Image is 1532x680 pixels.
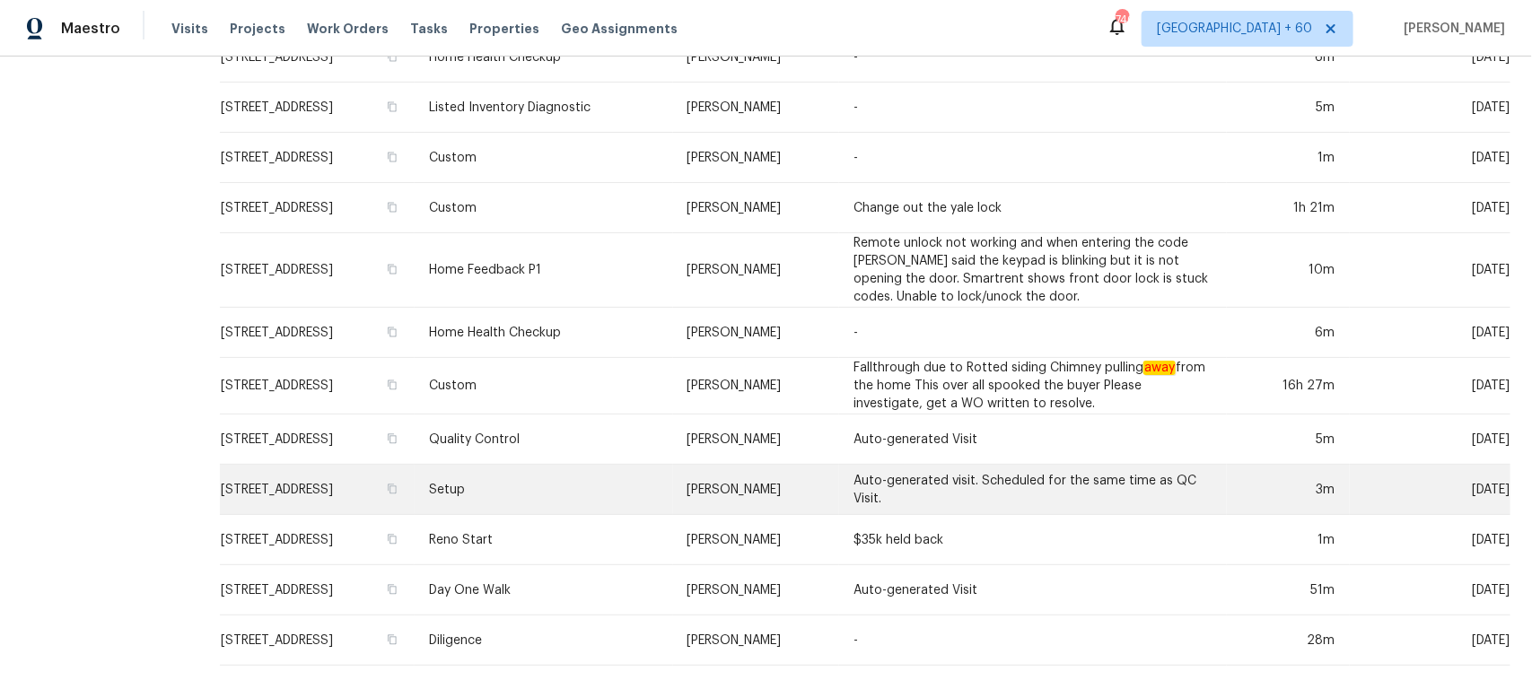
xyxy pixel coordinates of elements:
button: Copy Address [384,99,400,115]
td: [DATE] [1350,615,1510,666]
button: Copy Address [384,377,400,393]
td: 28m [1227,615,1350,666]
td: [STREET_ADDRESS] [220,308,415,358]
td: Auto-generated visit. Scheduled for the same time as QC Visit. [839,465,1226,515]
td: [STREET_ADDRESS] [220,83,415,133]
td: Auto-generated Visit [839,414,1226,465]
td: [PERSON_NAME] [673,358,840,414]
td: 5m [1227,414,1350,465]
td: [PERSON_NAME] [673,515,840,565]
td: - [839,133,1226,183]
button: Copy Address [384,581,400,597]
td: Diligence [415,615,673,666]
td: [DATE] [1350,358,1510,414]
td: Custom [415,358,673,414]
td: Custom [415,183,673,233]
td: Auto-generated Visit [839,565,1226,615]
td: 1m [1227,515,1350,565]
button: Copy Address [384,324,400,340]
td: [PERSON_NAME] [673,83,840,133]
td: [DATE] [1350,565,1510,615]
button: Copy Address [384,149,400,165]
button: Copy Address [384,199,400,215]
td: 1m [1227,133,1350,183]
td: [DATE] [1350,414,1510,465]
td: [STREET_ADDRESS] [220,183,415,233]
td: Setup [415,465,673,515]
td: 6m [1227,308,1350,358]
td: [DATE] [1350,515,1510,565]
td: [DATE] [1350,83,1510,133]
td: - [839,308,1226,358]
td: 1h 21m [1227,183,1350,233]
button: Copy Address [384,261,400,277]
button: Copy Address [384,48,400,65]
td: 10m [1227,233,1350,308]
td: Custom [415,133,673,183]
td: Home Health Checkup [415,308,673,358]
td: Reno Start [415,515,673,565]
span: Properties [469,20,539,38]
span: [PERSON_NAME] [1396,20,1505,38]
td: Home Feedback P1 [415,233,673,308]
td: [PERSON_NAME] [673,414,840,465]
td: [STREET_ADDRESS] [220,414,415,465]
span: [GEOGRAPHIC_DATA] + 60 [1157,20,1312,38]
td: [STREET_ADDRESS] [220,233,415,308]
td: [DATE] [1350,308,1510,358]
td: $35k held back [839,515,1226,565]
td: 16h 27m [1227,358,1350,414]
td: [PERSON_NAME] [673,183,840,233]
span: Maestro [61,20,120,38]
td: - [839,83,1226,133]
td: 3m [1227,465,1350,515]
span: Tasks [410,22,448,35]
td: [PERSON_NAME] [673,133,840,183]
td: [STREET_ADDRESS] [220,133,415,183]
td: [STREET_ADDRESS] [220,615,415,666]
td: [PERSON_NAME] [673,308,840,358]
td: Day One Walk [415,565,673,615]
td: Fallthrough due to Rotted siding Chimney pulling from the home This over all spooked the buyer Pl... [839,358,1226,414]
td: Change out the yale lock [839,183,1226,233]
td: [PERSON_NAME] [673,32,840,83]
td: Remote unlock not working and when entering the code [PERSON_NAME] said the keypad is blinking bu... [839,233,1226,308]
div: 740 [1116,11,1128,29]
td: [STREET_ADDRESS] [220,515,415,565]
span: Work Orders [307,20,389,38]
span: Visits [171,20,208,38]
td: [PERSON_NAME] [673,565,840,615]
td: 51m [1227,565,1350,615]
button: Copy Address [384,632,400,648]
td: 5m [1227,83,1350,133]
td: [STREET_ADDRESS] [220,565,415,615]
td: [DATE] [1350,133,1510,183]
td: Listed Inventory Diagnostic [415,83,673,133]
em: away [1143,361,1176,375]
span: Projects [230,20,285,38]
button: Copy Address [384,481,400,497]
td: [STREET_ADDRESS] [220,358,415,414]
span: Geo Assignments [561,20,678,38]
td: - [839,32,1226,83]
td: 6m [1227,32,1350,83]
td: [DATE] [1350,465,1510,515]
td: Quality Control [415,414,673,465]
button: Copy Address [384,431,400,447]
button: Copy Address [384,531,400,547]
td: [STREET_ADDRESS] [220,465,415,515]
td: [STREET_ADDRESS] [220,32,415,83]
td: Home Health Checkup [415,32,673,83]
td: [PERSON_NAME] [673,465,840,515]
td: [PERSON_NAME] [673,233,840,308]
td: [PERSON_NAME] [673,615,840,666]
td: [DATE] [1350,32,1510,83]
td: [DATE] [1350,183,1510,233]
td: - [839,615,1226,666]
td: [DATE] [1350,233,1510,308]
